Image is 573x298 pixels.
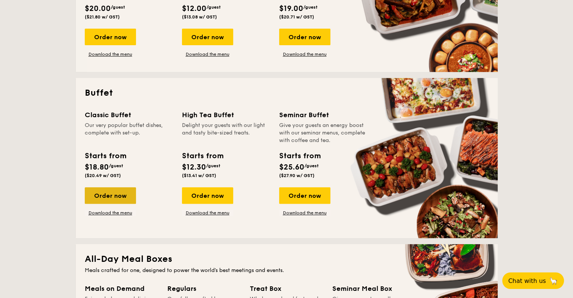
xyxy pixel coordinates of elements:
span: $12.30 [182,163,206,172]
span: /guest [109,163,123,168]
span: Chat with us [508,277,546,284]
div: Give your guests an energy boost with our seminar menus, complete with coffee and tea. [279,122,367,144]
div: Our very popular buffet dishes, complete with set-up. [85,122,173,144]
span: $25.60 [279,163,304,172]
div: Order now [182,187,233,204]
div: Meals crafted for one, designed to power the world's best meetings and events. [85,267,489,274]
span: /guest [303,5,318,10]
span: 🦙 [549,277,558,285]
div: High Tea Buffet [182,110,270,120]
h2: All-Day Meal Boxes [85,253,489,265]
span: ($13.41 w/ GST) [182,173,216,178]
div: Seminar Buffet [279,110,367,120]
div: Meals on Demand [85,283,158,294]
div: Order now [85,187,136,204]
div: Starts from [182,150,223,162]
div: Order now [279,29,330,45]
span: ($13.08 w/ GST) [182,14,217,20]
span: ($20.71 w/ GST) [279,14,314,20]
div: Seminar Meal Box [332,283,406,294]
span: ($20.49 w/ GST) [85,173,121,178]
div: Order now [182,29,233,45]
h2: Buffet [85,87,489,99]
span: ($27.90 w/ GST) [279,173,315,178]
div: Order now [85,29,136,45]
a: Download the menu [279,210,330,216]
div: Regulars [167,283,241,294]
span: ($21.80 w/ GST) [85,14,120,20]
span: /guest [206,5,221,10]
a: Download the menu [279,51,330,57]
div: Treat Box [250,283,323,294]
a: Download the menu [182,210,233,216]
span: $18.80 [85,163,109,172]
a: Download the menu [85,51,136,57]
div: Order now [279,187,330,204]
a: Download the menu [182,51,233,57]
div: Starts from [85,150,126,162]
button: Chat with us🦙 [502,272,564,289]
div: Delight your guests with our light and tasty bite-sized treats. [182,122,270,144]
span: $20.00 [85,4,111,13]
span: /guest [304,163,319,168]
div: Starts from [279,150,320,162]
span: /guest [206,163,220,168]
span: /guest [111,5,125,10]
div: Classic Buffet [85,110,173,120]
span: $12.00 [182,4,206,13]
span: $19.00 [279,4,303,13]
a: Download the menu [85,210,136,216]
